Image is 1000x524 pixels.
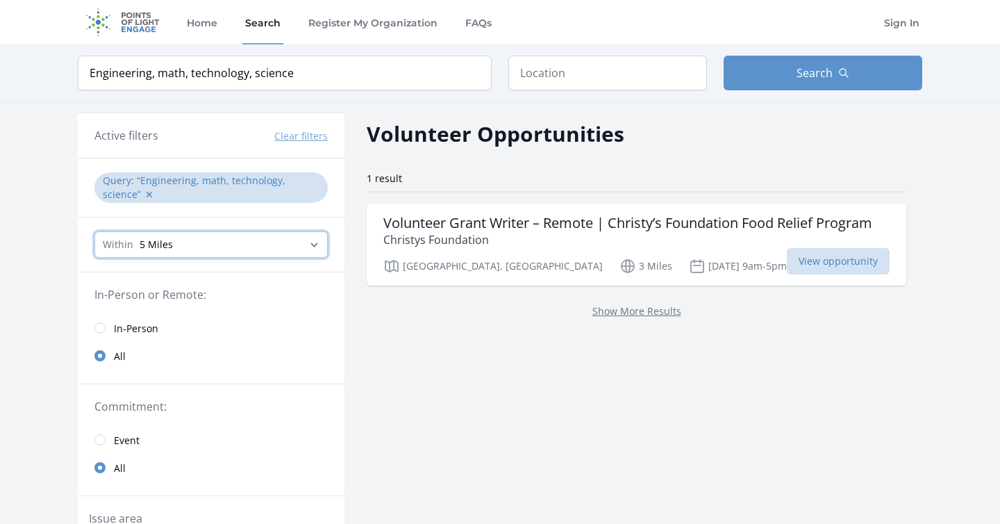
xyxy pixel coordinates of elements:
[367,118,624,149] h2: Volunteer Opportunities
[78,342,344,370] a: All
[114,461,126,475] span: All
[724,56,922,90] button: Search
[103,174,137,187] span: Query :
[78,426,344,454] a: Event
[94,127,158,144] h3: Active filters
[274,129,328,143] button: Clear filters
[94,398,328,415] legend: Commitment:
[94,231,328,258] select: Search Radius
[383,231,872,248] p: Christys Foundation
[114,434,140,448] span: Event
[78,56,492,90] input: Keyword
[797,65,833,81] span: Search
[383,215,872,231] h3: Volunteer Grant Writer – Remote | Christy’s Foundation Food Relief Program
[94,286,328,303] legend: In-Person or Remote:
[114,350,126,363] span: All
[78,454,344,482] a: All
[145,188,153,202] button: ✕
[78,314,344,342] a: In-Person
[787,248,890,275] span: View opportunity
[103,174,285,201] q: Engineering, math, technology, science
[367,204,906,286] a: Volunteer Grant Writer – Remote | Christy’s Foundation Food Relief Program Christys Foundation [G...
[689,258,787,275] p: [DATE] 9am-5pm
[114,322,158,336] span: In-Person
[367,172,402,185] span: 1 result
[592,304,681,318] a: Show More Results
[619,258,672,275] p: 3 Miles
[383,258,603,275] p: [GEOGRAPHIC_DATA], [GEOGRAPHIC_DATA]
[508,56,707,90] input: Location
